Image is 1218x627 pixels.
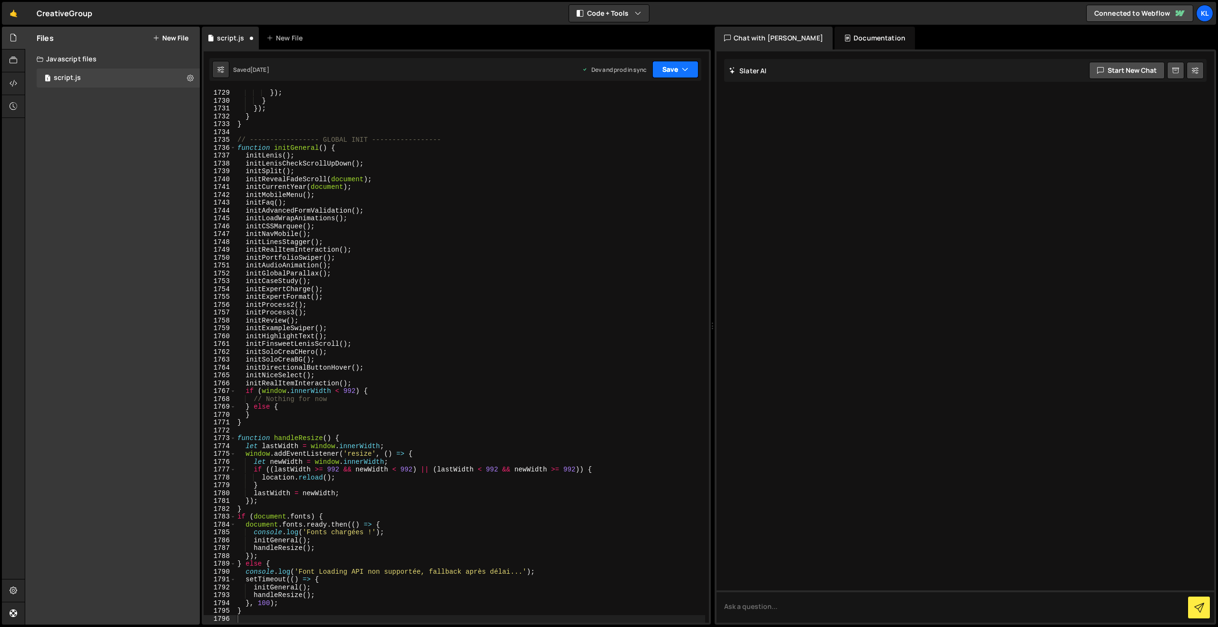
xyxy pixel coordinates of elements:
[204,599,236,607] div: 1794
[153,34,188,42] button: New File
[204,348,236,356] div: 1762
[204,552,236,560] div: 1788
[204,277,236,285] div: 1753
[1196,5,1213,22] a: Kl
[204,324,236,333] div: 1759
[204,238,236,246] div: 1748
[204,474,236,482] div: 1778
[835,27,915,49] div: Documentation
[204,97,236,105] div: 1730
[37,8,92,19] div: CreativeGroup
[204,560,236,568] div: 1789
[204,128,236,137] div: 1734
[266,33,306,43] div: New File
[204,301,236,309] div: 1756
[204,270,236,278] div: 1752
[582,66,647,74] div: Dev and prod in sync
[204,403,236,411] div: 1769
[204,576,236,584] div: 1791
[217,33,244,43] div: script.js
[204,419,236,427] div: 1771
[25,49,200,69] div: Javascript files
[54,74,81,82] div: script.js
[204,262,236,270] div: 1751
[204,309,236,317] div: 1757
[204,113,236,121] div: 1732
[204,529,236,537] div: 1785
[204,481,236,490] div: 1779
[37,69,200,88] div: 14692/38069.js
[204,89,236,97] div: 1729
[204,490,236,498] div: 1780
[204,387,236,395] div: 1767
[204,450,236,458] div: 1775
[204,442,236,451] div: 1774
[204,521,236,529] div: 1784
[204,568,236,576] div: 1790
[204,333,236,341] div: 1760
[204,317,236,325] div: 1758
[204,505,236,513] div: 1782
[569,5,649,22] button: Code + Tools
[204,160,236,168] div: 1738
[729,66,767,75] h2: Slater AI
[204,607,236,615] div: 1795
[204,230,236,238] div: 1747
[233,66,269,74] div: Saved
[204,427,236,435] div: 1772
[204,215,236,223] div: 1745
[204,584,236,592] div: 1792
[204,380,236,388] div: 1766
[204,466,236,474] div: 1777
[204,191,236,199] div: 1742
[204,246,236,254] div: 1749
[37,33,54,43] h2: Files
[1089,62,1165,79] button: Start new chat
[204,372,236,380] div: 1765
[204,458,236,466] div: 1776
[204,411,236,419] div: 1770
[204,120,236,128] div: 1733
[204,176,236,184] div: 1740
[204,537,236,545] div: 1786
[652,61,698,78] button: Save
[2,2,25,25] a: 🤙
[1086,5,1193,22] a: Connected to Webflow
[715,27,833,49] div: Chat with [PERSON_NAME]
[204,434,236,442] div: 1773
[204,223,236,231] div: 1746
[250,66,269,74] div: [DATE]
[204,364,236,372] div: 1764
[204,254,236,262] div: 1750
[204,183,236,191] div: 1741
[204,144,236,152] div: 1736
[204,615,236,623] div: 1796
[204,591,236,599] div: 1793
[204,544,236,552] div: 1787
[204,356,236,364] div: 1763
[204,293,236,301] div: 1755
[204,199,236,207] div: 1743
[204,340,236,348] div: 1761
[45,75,50,83] span: 1
[204,395,236,403] div: 1768
[204,152,236,160] div: 1737
[204,105,236,113] div: 1731
[204,285,236,294] div: 1754
[204,167,236,176] div: 1739
[204,497,236,505] div: 1781
[204,513,236,521] div: 1783
[204,207,236,215] div: 1744
[204,136,236,144] div: 1735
